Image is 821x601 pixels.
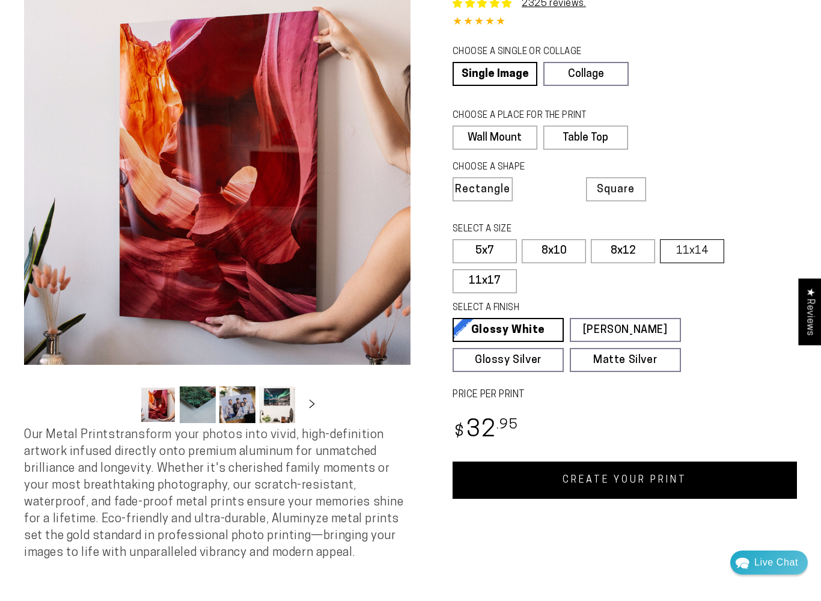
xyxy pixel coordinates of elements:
a: Glossy White [453,318,564,342]
span: Rectangle [455,185,510,195]
a: [PERSON_NAME] [570,318,681,342]
div: Contact Us Directly [754,551,798,575]
a: Collage [543,62,628,86]
label: 8x12 [591,239,655,263]
sup: .95 [496,418,518,432]
button: Load image 3 in gallery view [219,386,255,423]
button: Slide right [299,392,325,418]
legend: SELECT A FINISH [453,302,655,315]
label: 8x10 [522,239,586,263]
span: Square [597,185,635,195]
button: Load image 2 in gallery view [180,386,216,423]
legend: SELECT A SIZE [453,223,655,236]
bdi: 32 [453,419,518,442]
a: CREATE YOUR PRINT [453,462,797,499]
label: PRICE PER PRINT [453,388,797,402]
a: Matte Silver [570,348,681,372]
div: Click to open Judge.me floating reviews tab [798,278,821,345]
label: Table Top [543,126,628,150]
label: 11x14 [660,239,724,263]
legend: CHOOSE A PLACE FOR THE PRINT [453,109,617,123]
button: Load image 4 in gallery view [259,386,295,423]
label: 11x17 [453,269,517,293]
a: Single Image [453,62,537,86]
div: Chat widget toggle [730,551,808,575]
legend: CHOOSE A SHAPE [453,161,569,174]
span: $ [454,424,465,441]
button: Load image 1 in gallery view [140,386,176,423]
legend: CHOOSE A SINGLE OR COLLAGE [453,46,617,59]
label: Wall Mount [453,126,537,150]
a: Glossy Silver [453,348,564,372]
label: 5x7 [453,239,517,263]
button: Slide left [110,392,136,418]
div: 4.85 out of 5.0 stars [453,14,797,31]
span: Our Metal Prints transform your photos into vivid, high-definition artwork infused directly onto ... [24,429,404,559]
